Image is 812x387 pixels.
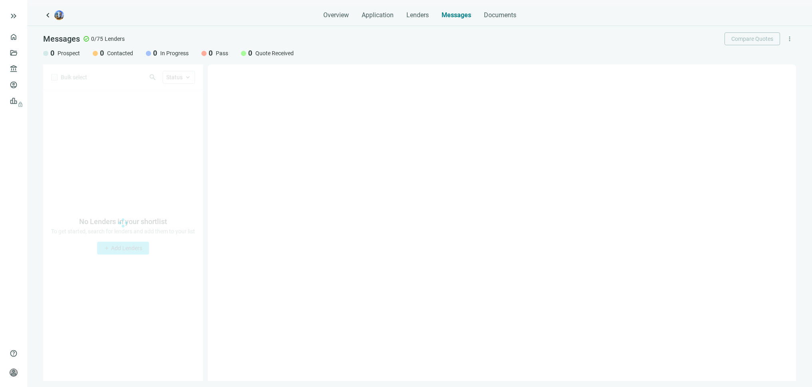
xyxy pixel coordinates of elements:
[783,32,796,45] button: more_vert
[406,11,429,19] span: Lenders
[10,349,18,357] span: help
[43,34,80,44] span: Messages
[58,49,80,57] span: Prospect
[160,49,189,57] span: In Progress
[153,48,157,58] span: 0
[209,48,213,58] span: 0
[43,10,53,20] a: keyboard_arrow_left
[323,11,349,19] span: Overview
[362,11,394,19] span: Application
[91,35,103,43] span: 0/75
[50,48,54,58] span: 0
[216,49,228,57] span: Pass
[83,36,90,42] span: check_circle
[724,32,780,45] button: Compare Quotes
[248,48,252,58] span: 0
[442,11,471,19] span: Messages
[484,11,516,19] span: Documents
[9,11,18,21] button: keyboard_double_arrow_right
[255,49,294,57] span: Quote Received
[54,10,64,20] img: deal-logo
[100,48,104,58] span: 0
[105,35,125,43] span: Lenders
[107,49,133,57] span: Contacted
[786,35,793,42] span: more_vert
[10,369,18,377] span: person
